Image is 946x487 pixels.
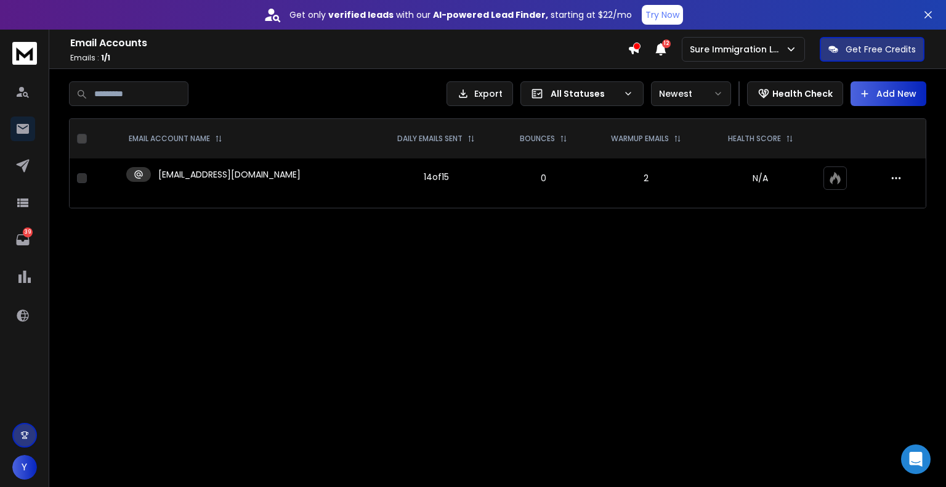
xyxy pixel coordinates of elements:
span: 12 [662,39,671,48]
div: EMAIL ACCOUNT NAME [129,134,222,144]
p: 0 [507,172,580,184]
span: 1 / 1 [101,52,110,63]
p: DAILY EMAILS SENT [397,134,463,144]
p: Sure Immigration LTD [690,43,785,55]
h1: Email Accounts [70,36,628,51]
p: Health Check [772,88,833,100]
p: All Statuses [551,88,618,100]
p: BOUNCES [520,134,555,144]
p: HEALTH SCORE [728,134,781,144]
button: Try Now [642,5,683,25]
p: WARMUP EMAILS [611,134,669,144]
td: 2 [588,158,705,198]
button: Y [12,455,37,480]
div: 14 of 15 [424,171,449,183]
p: Emails : [70,53,628,63]
a: 39 [10,227,35,252]
p: [EMAIL_ADDRESS][DOMAIN_NAME] [158,168,301,181]
p: Get only with our starting at $22/mo [289,9,632,21]
button: Health Check [747,81,843,106]
p: Try Now [645,9,679,21]
button: Export [447,81,513,106]
button: Newest [651,81,731,106]
p: 39 [23,227,33,237]
img: logo [12,42,37,65]
div: Open Intercom Messenger [901,444,931,474]
button: Get Free Credits [820,37,924,62]
strong: verified leads [328,9,394,21]
p: N/A [713,172,809,184]
strong: AI-powered Lead Finder, [433,9,548,21]
button: Add New [851,81,926,106]
p: Get Free Credits [846,43,916,55]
